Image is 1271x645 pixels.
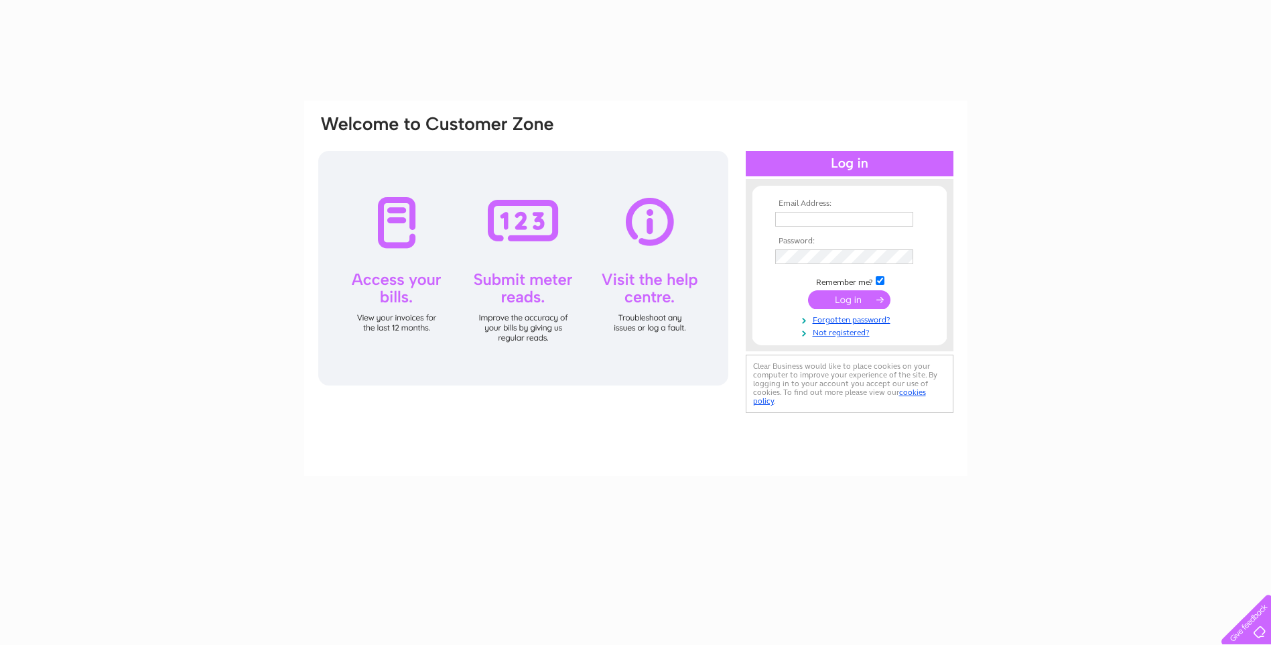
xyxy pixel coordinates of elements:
[772,274,927,288] td: Remember me?
[753,388,926,406] a: cookies policy
[772,199,927,209] th: Email Address:
[808,290,890,309] input: Submit
[746,355,953,413] div: Clear Business would like to place cookies on your computer to improve your experience of the sit...
[775,325,927,338] a: Not registered?
[772,237,927,246] th: Password:
[775,312,927,325] a: Forgotten password?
